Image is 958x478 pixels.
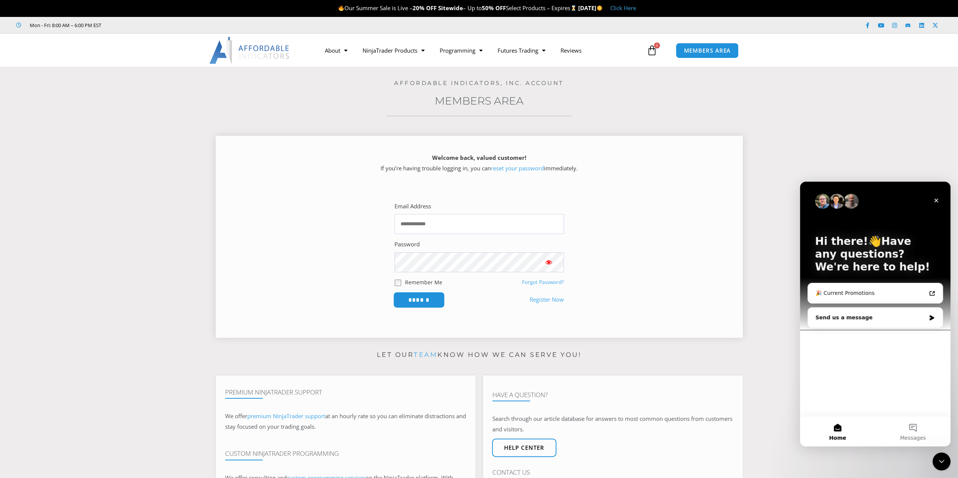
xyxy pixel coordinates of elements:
a: About [317,42,355,59]
span: We offer [225,412,247,420]
a: Forgot Password? [522,279,564,285]
strong: 50% OFF [482,4,506,12]
strong: 20% OFF [413,4,437,12]
button: Show password [534,252,564,272]
span: Help center [504,445,544,451]
strong: [DATE] [578,4,603,12]
a: premium NinjaTrader support [247,412,325,420]
a: 0 [635,39,669,61]
span: MEMBERS AREA [684,48,731,53]
img: ⌛ [571,5,576,11]
a: Register Now [530,294,564,305]
a: Programming [432,42,490,59]
h4: Custom NinjaTrader Programming [225,450,466,457]
label: Email Address [394,201,431,212]
p: If you’re having trouble logging in, you can immediately. [229,153,730,174]
img: 🔥 [338,5,344,11]
a: reset your password [491,164,544,172]
a: Reviews [553,42,589,59]
label: Password [394,239,420,250]
span: Our Summer Sale is Live – – Up to Select Products – Expires [338,4,578,12]
a: Help center [492,439,556,457]
a: Futures Trading [490,42,553,59]
strong: Sitewide [438,4,463,12]
img: 🌞 [597,5,602,11]
p: Search through our article database for answers to most common questions from customers and visit... [492,414,733,435]
a: Members Area [435,94,524,107]
h4: Have A Question? [492,391,733,399]
nav: Menu [317,42,645,59]
h4: Contact Us [492,469,733,476]
a: MEMBERS AREA [676,43,739,58]
a: NinjaTrader Products [355,42,432,59]
span: Mon - Fri: 8:00 AM – 6:00 PM EST [28,21,101,30]
iframe: Intercom live chat [932,452,950,470]
h4: Premium NinjaTrader Support [225,388,466,396]
a: Affordable Indicators, Inc. Account [394,79,564,86]
a: Click Here [610,4,636,12]
iframe: Intercom live chat [800,182,950,446]
strong: Welcome back, valued customer! [432,154,526,161]
span: 0 [654,42,660,49]
p: Let our know how we can serve you! [216,349,743,361]
img: LogoAI | Affordable Indicators – NinjaTrader [209,37,290,64]
a: team [414,351,437,358]
span: at an hourly rate so you can eliminate distractions and stay focused on your trading goals. [225,412,466,430]
label: Remember Me [405,278,442,286]
iframe: Customer reviews powered by Trustpilot [112,21,225,29]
